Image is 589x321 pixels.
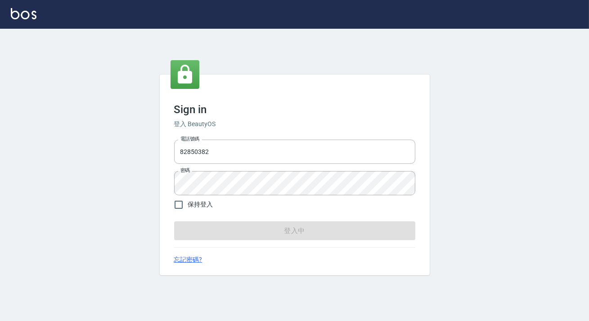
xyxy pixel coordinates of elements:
[174,119,415,129] h6: 登入 BeautyOS
[188,200,213,209] span: 保持登入
[11,8,36,19] img: Logo
[180,136,199,142] label: 電話號碼
[180,167,190,174] label: 密碼
[174,255,202,264] a: 忘記密碼?
[174,103,415,116] h3: Sign in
